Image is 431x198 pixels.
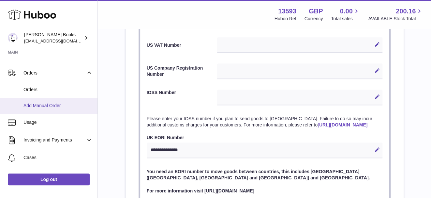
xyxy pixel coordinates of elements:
span: Total sales [331,16,360,22]
img: info@troybooks.co.uk [8,33,18,43]
span: Invoicing and Payments [23,137,86,143]
span: AVAILABLE Stock Total [368,16,423,22]
label: IOSS Number [147,90,217,104]
span: Orders [23,70,86,76]
div: Huboo Ref [275,16,296,22]
label: UK EORI Number [147,135,382,141]
label: US Company Registration Number [147,65,217,77]
label: US VAT Number [147,42,217,48]
div: [PERSON_NAME] Books [24,32,83,44]
span: Usage [23,119,93,125]
span: 0.00 [340,7,353,16]
p: Please enter your IOSS number if you plan to send goods to [GEOGRAPHIC_DATA]. Failure to do so ma... [147,116,382,128]
a: 200.16 AVAILABLE Stock Total [368,7,423,22]
a: 0.00 Total sales [331,7,360,22]
span: Cases [23,155,93,161]
p: For more information visit [URL][DOMAIN_NAME] [147,188,382,194]
span: Orders [23,87,93,93]
strong: 13593 [278,7,296,16]
a: [URL][DOMAIN_NAME] [318,122,367,127]
span: [EMAIL_ADDRESS][DOMAIN_NAME] [24,38,96,43]
div: Currency [305,16,323,22]
span: Add Manual Order [23,103,93,109]
strong: GBP [309,7,323,16]
a: Log out [8,173,90,185]
p: You need an EORI number to move goods between countries, this includes [GEOGRAPHIC_DATA] ([GEOGRA... [147,169,382,181]
span: 200.16 [396,7,416,16]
